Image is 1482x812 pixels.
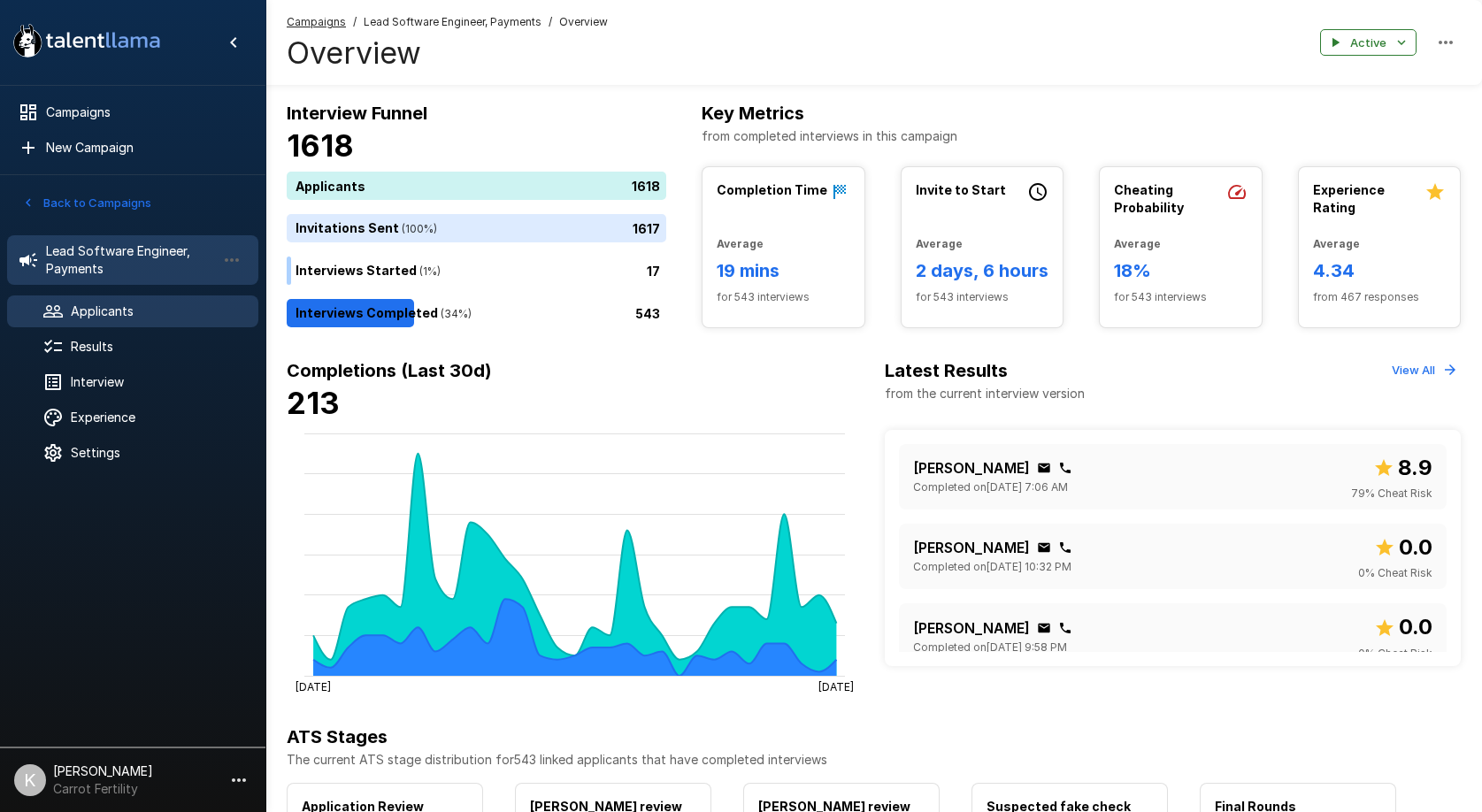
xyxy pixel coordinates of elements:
[287,127,354,164] b: 1618
[913,639,1067,656] span: Completed on [DATE] 9:58 PM
[559,13,608,31] span: Overview
[1037,540,1051,555] div: Click to copy
[1114,237,1161,250] b: Average
[717,288,850,306] span: for 543 interviews
[1313,288,1447,306] span: from 467 responses
[287,385,340,421] b: 213
[633,219,660,238] p: 1617
[1374,610,1432,644] span: Overall score out of 10
[287,103,427,124] b: Interview Funnel
[1373,451,1432,485] span: Overall score out of 10
[1058,621,1072,635] div: Click to copy
[287,726,388,747] b: ATS Stages
[916,237,963,250] b: Average
[717,237,764,250] b: Average
[1037,621,1051,635] div: Click to copy
[364,13,541,31] span: Lead Software Engineer, Payments
[885,360,1008,381] b: Latest Results
[1351,485,1432,502] span: 79 % Cheat Risk
[1358,645,1432,663] span: 0 % Cheat Risk
[1313,182,1385,215] b: Experience Rating
[717,257,850,285] h6: 19 mins
[913,457,1030,479] p: [PERSON_NAME]
[1114,182,1184,215] b: Cheating Probability
[287,15,346,28] u: Campaigns
[1058,461,1072,475] div: Click to copy
[1313,237,1360,250] b: Average
[913,537,1030,558] p: [PERSON_NAME]
[287,751,1461,769] p: The current ATS stage distribution for 543 linked applicants that have completed interviews
[702,103,804,124] b: Key Metrics
[647,262,660,280] p: 17
[913,558,1071,576] span: Completed on [DATE] 10:32 PM
[1387,356,1461,384] button: View All
[1320,29,1417,57] button: Active
[635,304,660,323] p: 543
[1114,257,1248,285] h6: 18%
[1398,455,1432,480] b: 8.9
[1058,540,1072,555] div: Click to copy
[913,617,1030,639] p: [PERSON_NAME]
[818,679,854,693] tspan: [DATE]
[287,34,608,72] h4: Overview
[1399,534,1432,560] b: 0.0
[1037,461,1051,475] div: Click to copy
[916,182,1006,197] b: Invite to Start
[717,182,827,197] b: Completion Time
[1358,564,1432,582] span: 0 % Cheat Risk
[1114,288,1248,306] span: for 543 interviews
[885,385,1085,402] p: from the current interview version
[549,13,552,31] span: /
[296,679,331,693] tspan: [DATE]
[916,257,1049,285] h6: 2 days, 6 hours
[353,13,357,31] span: /
[1374,531,1432,564] span: Overall score out of 10
[916,288,1049,306] span: for 543 interviews
[1313,257,1447,285] h6: 4.34
[702,127,1461,145] p: from completed interviews in this campaign
[1399,614,1432,640] b: 0.0
[632,177,660,195] p: 1618
[287,360,492,381] b: Completions (Last 30d)
[913,479,1068,496] span: Completed on [DATE] 7:06 AM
